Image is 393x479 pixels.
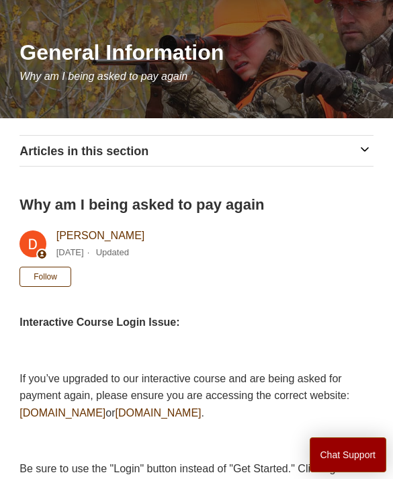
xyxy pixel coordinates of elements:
a: [DOMAIN_NAME] [19,407,105,419]
strong: Interactive Course Login Issue: [19,316,179,328]
li: Updated [96,247,129,257]
h1: General Information [19,36,374,69]
button: Chat Support [310,437,387,472]
a: [DOMAIN_NAME] [116,407,202,419]
span: . [202,407,204,419]
button: Follow Article [19,267,71,287]
span: If you’ve upgraded to our interactive course and are being asked for payment again, please ensure... [19,373,349,402]
time: 04/08/2025, 13:13 [56,247,84,257]
span: or [105,407,115,419]
span: Articles in this section [19,144,148,158]
span: Why am I being asked to pay again [19,71,187,82]
h2: Why am I being asked to pay again [19,193,264,216]
a: [PERSON_NAME] [56,230,145,241]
